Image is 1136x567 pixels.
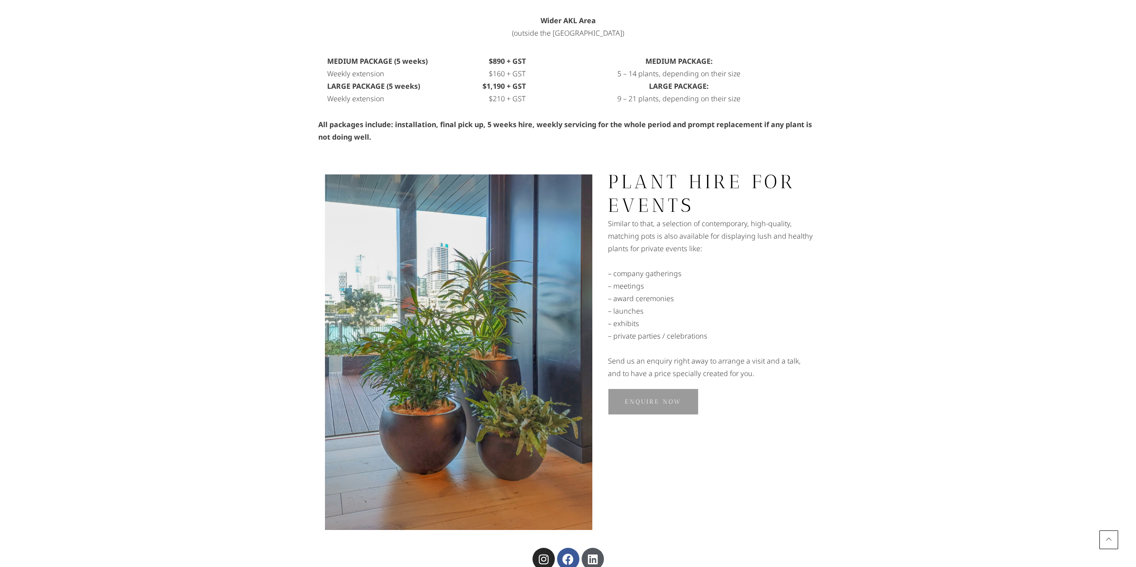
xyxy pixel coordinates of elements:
p: – meetings [608,280,815,292]
p: $210 + GST [479,92,525,105]
b: LARGE PACKAGE (5 weeks) [327,81,420,91]
p: Weekly extension [327,67,453,80]
p: – exhibits [608,317,815,330]
p: $160 + GST [479,67,525,80]
p: – company gatherings [608,267,815,280]
p: Send us an enquiry right away to arrange a visit and a talk, and to have a price specially create... [608,355,815,380]
p: – award ceremonies [608,292,815,305]
p: – private parties / celebrations [608,330,815,342]
strong: All packages include: i [318,120,397,129]
b: $1,190 + GST [483,81,526,91]
b: MEDIUM PACKAGE (5 weeks) [327,56,428,66]
span: Wider AKL Area [541,16,596,25]
a: Enquire Now [608,389,699,415]
p: (outside the [GEOGRAPHIC_DATA]) [318,14,818,39]
p: 9 – 21 plants, depending on their size [553,80,806,105]
p: Similar to that, a selection of contemporary, high-quality, matching pots is also available for d... [608,217,815,255]
p: 5 – 14 plants, depending on their size [553,67,806,80]
b: $890 + GST [489,56,526,66]
h2: PLANT HIRE FOR EVENTS [608,170,815,217]
b: LARGE PACKAGE: [649,81,709,91]
b: MEDIUM PACKAGE: [645,56,713,66]
img: Plant Hire [325,174,592,530]
strong: nstallation, final pick up, 5 weeks hire, weekly servicing for the whole period and prompt replac... [318,120,812,142]
p: Weekly extension [327,92,453,105]
p: – launches [608,305,815,317]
